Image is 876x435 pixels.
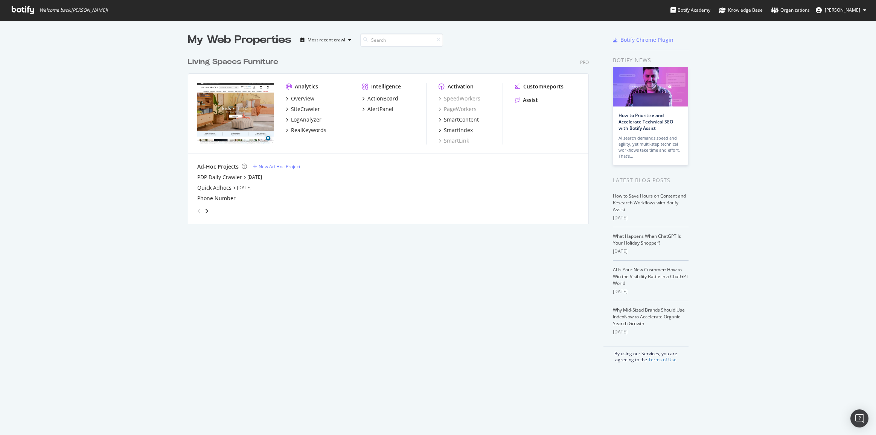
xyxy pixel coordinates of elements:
a: RealKeywords [286,126,326,134]
a: Phone Number [197,195,236,202]
div: angle-left [194,205,204,217]
button: Most recent crawl [297,34,354,46]
div: New Ad-Hoc Project [259,163,300,170]
a: What Happens When ChatGPT Is Your Holiday Shopper? [613,233,681,246]
a: SmartContent [439,116,479,123]
div: Ad-Hoc Projects [197,163,239,170]
a: SiteCrawler [286,105,320,113]
a: ActionBoard [362,95,398,102]
div: [DATE] [613,214,689,221]
div: CustomReports [523,83,564,90]
div: ActionBoard [367,95,398,102]
div: [DATE] [613,288,689,295]
a: Overview [286,95,314,102]
a: Assist [515,96,538,104]
a: Quick Adhocs [197,184,232,192]
button: [PERSON_NAME] [810,4,872,16]
a: Why Mid-Sized Brands Should Use IndexNow to Accelerate Organic Search Growth [613,307,685,327]
div: Botify Academy [670,6,710,14]
div: Open Intercom Messenger [850,409,868,427]
div: Overview [291,95,314,102]
a: [DATE] [237,184,251,191]
div: AlertPanel [367,105,393,113]
div: Activation [448,83,474,90]
a: How to Save Hours on Content and Research Workflows with Botify Assist [613,193,686,213]
a: [DATE] [247,174,262,180]
a: SmartIndex [439,126,473,134]
a: How to Prioritize and Accelerate Technical SEO with Botify Assist [619,112,673,131]
input: Search [360,33,443,47]
div: Organizations [771,6,810,14]
a: New Ad-Hoc Project [253,163,300,170]
a: AI Is Your New Customer: How to Win the Visibility Battle in a ChatGPT World [613,266,689,286]
div: Pro [580,59,589,65]
div: SmartContent [444,116,479,123]
a: Botify Chrome Plugin [613,36,673,44]
div: AI search demands speed and agility, yet multi-step technical workflows take time and effort. Tha... [619,135,683,159]
div: Living Spaces Furniture [188,56,278,67]
div: angle-right [204,207,209,215]
div: Knowledge Base [719,6,763,14]
a: PageWorkers [439,105,477,113]
div: Intelligence [371,83,401,90]
img: livingspaces.com [197,83,274,144]
div: Latest Blog Posts [613,176,689,184]
div: SmartIndex [444,126,473,134]
a: Living Spaces Furniture [188,56,281,67]
a: CustomReports [515,83,564,90]
a: PDP Daily Crawler [197,173,242,181]
div: Most recent crawl [308,38,345,42]
div: My Web Properties [188,32,291,47]
a: LogAnalyzer [286,116,321,123]
div: [DATE] [613,248,689,255]
a: AlertPanel [362,105,393,113]
div: Botify news [613,56,689,64]
img: How to Prioritize and Accelerate Technical SEO with Botify Assist [613,67,688,106]
div: LogAnalyzer [291,116,321,123]
a: Terms of Use [648,356,676,363]
span: Kianna Vazquez [825,7,860,13]
div: SiteCrawler [291,105,320,113]
span: Welcome back, [PERSON_NAME] ! [40,7,108,13]
div: Analytics [295,83,318,90]
div: Assist [523,96,538,104]
div: RealKeywords [291,126,326,134]
div: grid [188,47,595,224]
a: SmartLink [439,137,469,144]
div: Botify Chrome Plugin [620,36,673,44]
div: [DATE] [613,329,689,335]
a: SpeedWorkers [439,95,480,102]
div: By using our Services, you are agreeing to the [603,347,689,363]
